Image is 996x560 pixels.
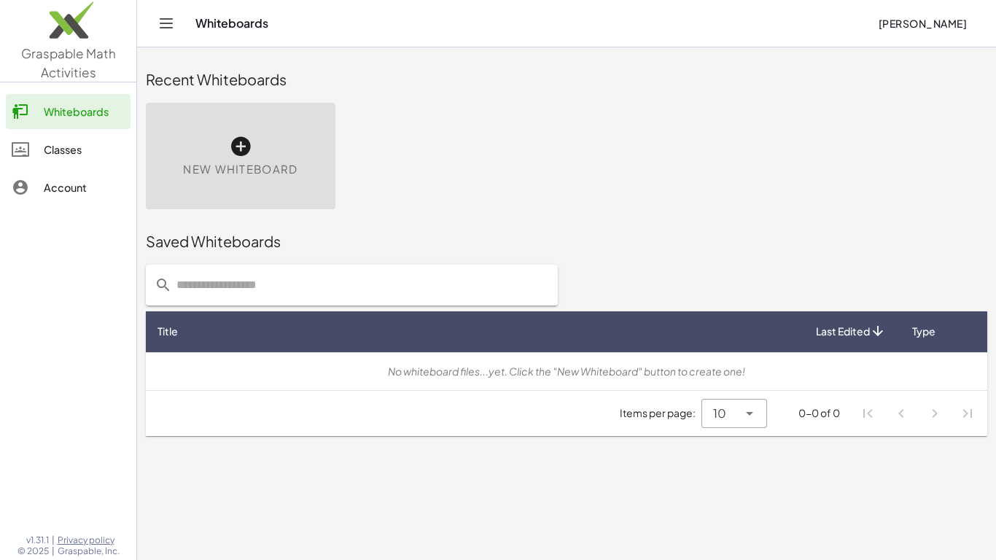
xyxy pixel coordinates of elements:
[620,405,701,421] span: Items per page:
[155,276,172,294] i: prepended action
[6,94,131,129] a: Whiteboards
[155,12,178,35] button: Toggle navigation
[58,534,120,546] a: Privacy policy
[157,324,178,339] span: Title
[183,161,297,178] span: New Whiteboard
[44,179,125,196] div: Account
[6,170,131,205] a: Account
[816,324,870,339] span: Last Edited
[146,69,987,90] div: Recent Whiteboards
[878,17,967,30] span: [PERSON_NAME]
[58,545,120,557] span: Graspable, Inc.
[26,534,49,546] span: v1.31.1
[52,545,55,557] span: |
[146,231,987,252] div: Saved Whiteboards
[52,534,55,546] span: |
[17,545,49,557] span: © 2025
[852,397,984,430] nav: Pagination Navigation
[713,405,726,422] span: 10
[6,132,131,167] a: Classes
[44,103,125,120] div: Whiteboards
[798,405,840,421] div: 0-0 of 0
[44,141,125,158] div: Classes
[912,324,935,339] span: Type
[21,45,116,80] span: Graspable Math Activities
[157,364,976,379] div: No whiteboard files...yet. Click the "New Whiteboard" button to create one!
[866,10,979,36] button: [PERSON_NAME]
